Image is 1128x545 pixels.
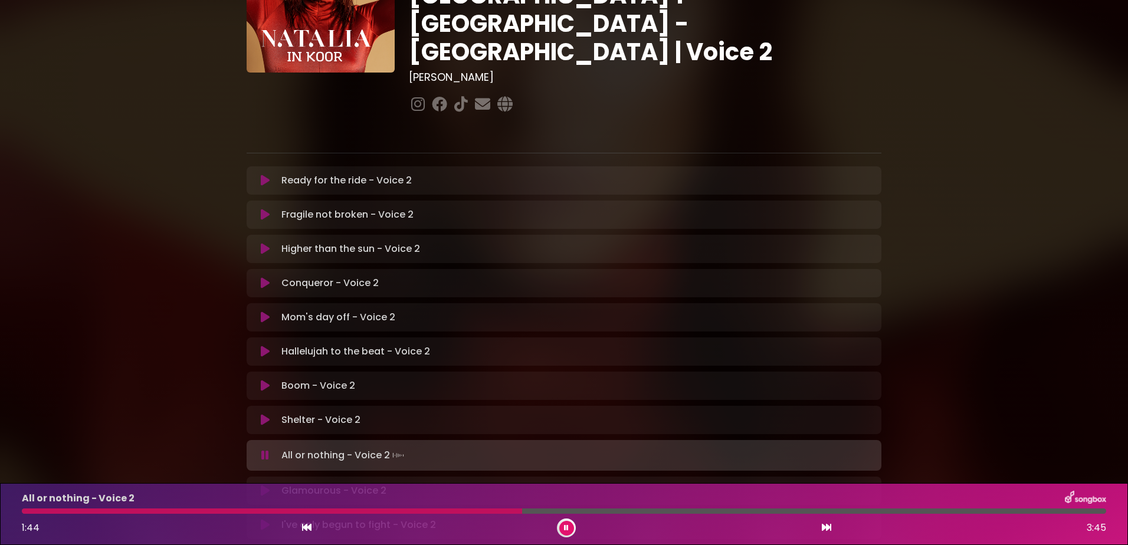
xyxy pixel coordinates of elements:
[281,413,360,427] p: Shelter - Voice 2
[409,71,881,84] h3: [PERSON_NAME]
[281,208,414,222] p: Fragile not broken - Voice 2
[281,173,412,188] p: Ready for the ride - Voice 2
[1087,521,1106,535] span: 3:45
[1065,491,1106,506] img: songbox-logo-white.png
[22,491,135,505] p: All or nothing - Voice 2
[281,310,395,324] p: Mom's day off - Voice 2
[390,447,406,464] img: waveform4.gif
[281,344,430,359] p: Hallelujah to the beat - Voice 2
[22,521,40,534] span: 1:44
[281,379,355,393] p: Boom - Voice 2
[281,447,406,464] p: All or nothing - Voice 2
[281,276,379,290] p: Conqueror - Voice 2
[281,242,420,256] p: Higher than the sun - Voice 2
